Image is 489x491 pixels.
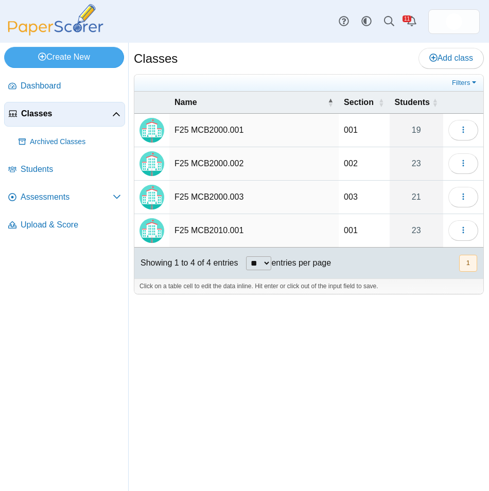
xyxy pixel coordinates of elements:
span: Students [21,164,121,175]
a: 23 [390,147,443,180]
span: Upload & Score [21,219,121,231]
a: 21 [390,181,443,214]
span: Students [395,97,430,108]
span: Name : Activate to invert sorting [327,97,334,108]
td: F25 MCB2010.001 [169,214,339,248]
button: 1 [459,255,477,272]
span: Micah Willis [446,13,462,30]
img: Locally created class [139,151,164,176]
img: Locally created class [139,118,164,143]
a: Add class [418,48,484,68]
a: Create New [4,47,124,67]
a: PaperScorer [4,28,107,37]
a: Assessments [4,185,125,210]
a: Dashboard [4,74,125,99]
div: Click on a table cell to edit the data inline. Hit enter or click out of the input field to save. [134,278,483,294]
span: Classes [21,108,112,119]
a: 19 [390,114,443,147]
h1: Classes [134,50,178,67]
span: Archived Classes [30,137,121,147]
span: Name [174,97,325,108]
td: F25 MCB2000.002 [169,147,339,181]
span: Section [344,97,376,108]
img: Locally created class [139,218,164,243]
td: 001 [339,114,389,147]
span: Assessments [21,191,113,203]
a: Alerts [400,10,423,33]
a: Filters [449,78,481,88]
div: Showing 1 to 4 of 4 entries [134,248,238,278]
td: 002 [339,147,389,181]
a: Archived Classes [14,130,125,154]
span: Students : Activate to sort [432,97,438,108]
a: Classes [4,102,125,127]
nav: pagination [458,255,477,272]
a: Upload & Score [4,213,125,238]
img: PaperScorer [4,4,107,36]
span: Dashboard [21,80,121,92]
a: 23 [390,214,443,247]
a: ps.hreErqNOxSkiDGg1 [428,9,480,34]
a: Students [4,157,125,182]
td: 003 [339,181,389,214]
label: entries per page [271,258,331,267]
td: F25 MCB2000.001 [169,114,339,147]
td: 001 [339,214,389,248]
img: ps.hreErqNOxSkiDGg1 [446,13,462,30]
img: Locally created class [139,185,164,209]
td: F25 MCB2000.003 [169,181,339,214]
span: Add class [429,54,473,62]
span: Section : Activate to sort [378,97,385,108]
